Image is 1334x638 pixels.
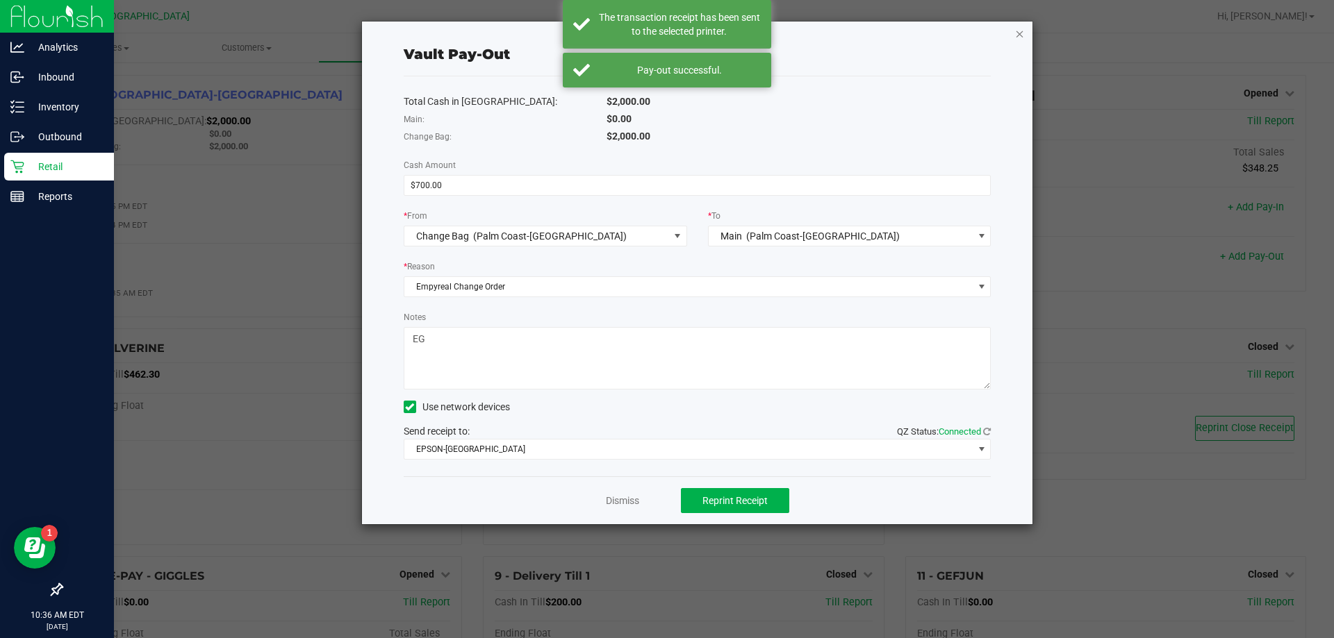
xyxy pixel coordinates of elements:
span: Cash Amount [404,160,456,170]
p: Analytics [24,39,108,56]
inline-svg: Outbound [10,130,24,144]
p: [DATE] [6,621,108,632]
span: $0.00 [607,113,632,124]
span: Total Cash in [GEOGRAPHIC_DATA]: [404,96,557,107]
inline-svg: Analytics [10,40,24,54]
label: From [404,210,427,222]
span: Empyreal Change Order [404,277,973,296]
p: Retail [24,158,108,175]
p: Reports [24,188,108,205]
span: Change Bag: [404,132,452,142]
span: $2,000.00 [607,96,650,107]
a: Dismiss [606,494,639,508]
p: Inventory [24,99,108,115]
span: (Palm Coast-[GEOGRAPHIC_DATA]) [746,230,900,242]
span: Connected [939,426,981,437]
div: The transaction receipt has been sent to the selected printer. [598,10,761,38]
div: Vault Pay-Out [404,44,510,65]
p: 10:36 AM EDT [6,609,108,621]
div: Pay-out successful. [598,63,761,77]
label: To [708,210,720,222]
span: Main [720,230,742,242]
span: $2,000.00 [607,131,650,142]
iframe: Resource center [14,527,56,569]
label: Reason [404,260,435,273]
iframe: Resource center unread badge [41,525,58,542]
inline-svg: Inventory [10,100,24,114]
inline-svg: Reports [10,190,24,203]
label: Use network devices [404,400,510,414]
label: Notes [404,311,426,324]
span: Reprint Receipt [702,495,768,506]
inline-svg: Retail [10,160,24,174]
span: Change Bag [416,230,469,242]
span: EPSON-[GEOGRAPHIC_DATA] [404,439,973,459]
inline-svg: Inbound [10,70,24,84]
span: Main: [404,115,425,124]
button: Reprint Receipt [681,488,789,513]
span: Send receipt to: [404,426,470,437]
span: QZ Status: [897,426,991,437]
p: Outbound [24,128,108,145]
p: Inbound [24,69,108,85]
span: (Palm Coast-[GEOGRAPHIC_DATA]) [473,230,627,242]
